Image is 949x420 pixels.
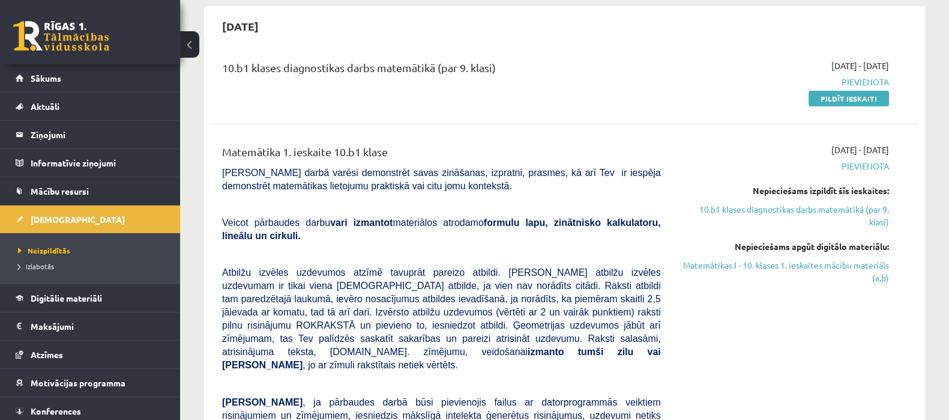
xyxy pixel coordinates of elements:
span: Pievienota [679,76,889,88]
b: vari izmantot [330,218,393,228]
span: Neizpildītās [18,246,70,255]
span: [PERSON_NAME] darbā varēsi demonstrēt savas zināšanas, izpratni, prasmes, kā arī Tev ir iespēja d... [222,168,661,191]
span: Aktuāli [31,101,59,112]
span: Digitālie materiāli [31,293,102,303]
a: Mācību resursi [16,177,165,205]
b: izmanto [528,347,564,357]
b: formulu lapu, zinātnisko kalkulatoru, lineālu un cirkuli. [222,218,661,241]
h2: [DATE] [210,12,271,40]
a: Atzīmes [16,341,165,368]
span: Atzīmes [31,349,63,360]
span: [DEMOGRAPHIC_DATA] [31,214,125,225]
span: Motivācijas programma [31,377,125,388]
a: Aktuāli [16,93,165,120]
legend: Maksājumi [31,312,165,340]
a: Izlabotās [18,261,168,272]
a: [DEMOGRAPHIC_DATA] [16,205,165,233]
a: Digitālie materiāli [16,284,165,312]
span: Izlabotās [18,261,54,271]
span: Pievienota [679,160,889,172]
span: Atbilžu izvēles uzdevumos atzīmē tavuprāt pareizo atbildi. [PERSON_NAME] atbilžu izvēles uzdevuma... [222,267,661,370]
div: 10.b1 klases diagnostikas darbs matemātikā (par 9. klasi) [222,59,661,82]
div: Nepieciešams apgūt digitālo materiālu: [679,240,889,253]
a: Neizpildītās [18,245,168,256]
a: Motivācijas programma [16,369,165,397]
span: [DATE] - [DATE] [831,59,889,72]
div: Matemātika 1. ieskaite 10.b1 klase [222,144,661,166]
a: Pildīt ieskaiti [809,91,889,106]
span: [DATE] - [DATE] [831,144,889,156]
a: Rīgas 1. Tālmācības vidusskola [13,21,109,51]
a: 10.b1 klases diagnostikas darbs matemātikā (par 9. klasi) [679,203,889,228]
span: Sākums [31,73,61,84]
a: Matemātikas I - 10. klases 1. ieskaites mācību materiāls (a,b) [679,259,889,284]
a: Maksājumi [16,312,165,340]
span: Konferences [31,406,81,416]
div: Nepieciešams izpildīt šīs ieskaites: [679,184,889,197]
span: Mācību resursi [31,186,89,196]
a: Informatīvie ziņojumi [16,149,165,177]
a: Sākums [16,64,165,92]
span: [PERSON_NAME] [222,397,303,407]
legend: Informatīvie ziņojumi [31,149,165,177]
a: Ziņojumi [16,121,165,148]
legend: Ziņojumi [31,121,165,148]
span: Veicot pārbaudes darbu materiālos atrodamo [222,218,661,241]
